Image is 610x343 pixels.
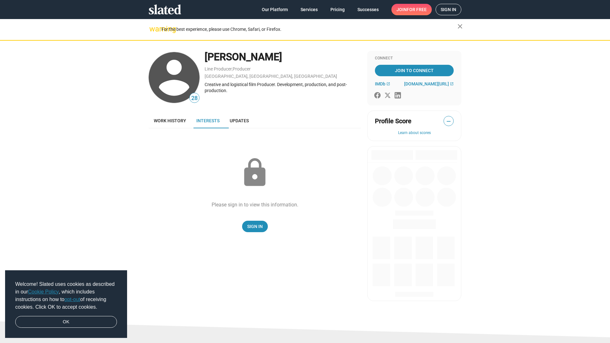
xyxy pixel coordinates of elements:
[330,4,345,15] span: Pricing
[205,74,337,79] a: [GEOGRAPHIC_DATA], [GEOGRAPHIC_DATA], [GEOGRAPHIC_DATA]
[190,94,199,103] span: 28
[404,81,449,86] span: [DOMAIN_NAME][URL]
[301,4,318,15] span: Services
[196,118,220,123] span: Interests
[386,82,390,86] mat-icon: open_in_new
[233,66,251,71] a: Producer
[436,4,461,15] a: Sign in
[262,4,288,15] span: Our Platform
[212,201,298,208] div: Please sign in to view this information.
[375,81,385,86] span: IMDb
[396,4,427,15] span: Join
[391,4,432,15] a: Joinfor free
[375,65,454,76] a: Join To Connect
[15,316,117,328] a: dismiss cookie message
[375,81,390,86] a: IMDb
[375,117,411,125] span: Profile Score
[232,68,233,71] span: ,
[149,25,157,33] mat-icon: warning
[376,65,452,76] span: Join To Connect
[205,50,361,64] div: [PERSON_NAME]
[149,113,191,128] a: Work history
[242,221,268,232] a: Sign In
[15,280,117,311] span: Welcome! Slated uses cookies as described in our , which includes instructions on how to of recei...
[450,82,454,86] mat-icon: open_in_new
[375,131,454,136] button: Learn about scores
[191,113,225,128] a: Interests
[64,297,80,302] a: opt-out
[456,23,464,30] mat-icon: close
[239,157,271,189] mat-icon: lock
[230,118,249,123] span: Updates
[247,221,263,232] span: Sign In
[225,113,254,128] a: Updates
[441,4,456,15] span: Sign in
[154,118,186,123] span: Work history
[205,66,232,71] a: Line Producer
[375,56,454,61] div: Connect
[444,117,453,125] span: —
[205,82,361,93] div: Creative and logistical film Producer. Development, production, and post-production.
[357,4,379,15] span: Successes
[5,270,127,338] div: cookieconsent
[404,81,454,86] a: [DOMAIN_NAME][URL]
[257,4,293,15] a: Our Platform
[325,4,350,15] a: Pricing
[407,4,427,15] span: for free
[295,4,323,15] a: Services
[352,4,384,15] a: Successes
[161,25,457,34] div: For the best experience, please use Chrome, Safari, or Firefox.
[28,289,59,294] a: Cookie Policy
